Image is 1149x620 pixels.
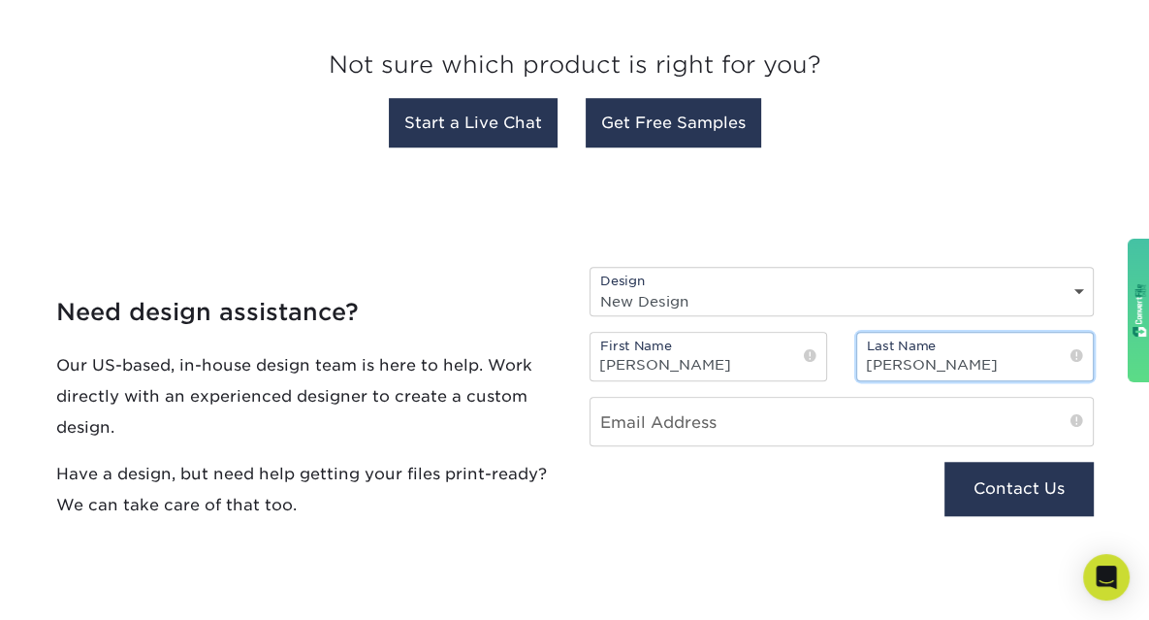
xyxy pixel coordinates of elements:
[56,299,560,327] h4: Need design assistance?
[56,349,560,442] p: Our US-based, in-house design team is here to help. Work directly with an experienced designer to...
[586,98,761,147] a: Get Free Samples
[56,458,560,520] p: Have a design, but need help getting your files print-ready? We can take care of that too.
[1133,283,1147,337] img: gdzwAHDJa65OwAAAABJRU5ErkJggg==
[944,462,1093,516] button: Contact Us
[389,98,558,147] a: Start a Live Chat
[1083,554,1130,601] div: Open Intercom Messenger
[56,36,1094,103] h3: Not sure which product is right for you?
[590,462,849,529] iframe: reCAPTCHA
